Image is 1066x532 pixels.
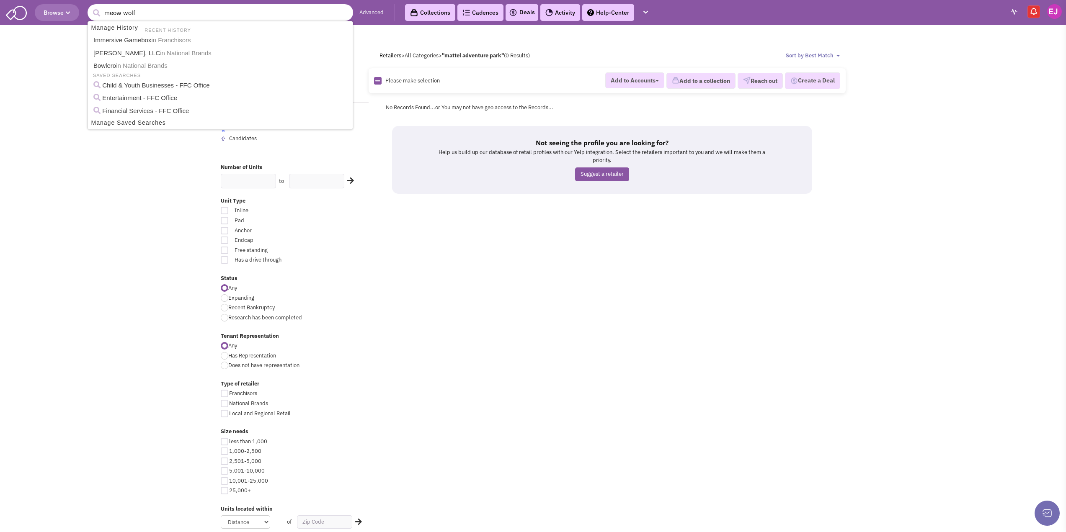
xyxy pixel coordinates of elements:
[405,52,530,59] span: All Categories (0 Results)
[605,72,664,88] button: Add to Accounts
[279,177,284,185] label: to
[89,22,140,33] a: Manage History
[229,467,265,474] span: 5,001-10,000
[229,236,322,244] span: Endcap
[229,410,291,417] span: Local and Regional Retail
[229,477,268,484] span: 10,001-25,000
[545,9,553,16] img: Activity.png
[229,390,257,397] span: Franchisors
[229,438,267,445] span: less than 1,000
[151,36,191,44] span: in Franchisors
[385,77,440,84] span: Please make selection
[434,139,770,147] h5: Not seeing the profile you are looking for?
[89,117,352,129] a: Manage Saved Searches
[6,4,27,20] img: SmartAdmin
[434,149,770,164] p: Help us build up our database of retail profiles with our Yelp integration. Select the retailers ...
[509,8,517,18] img: icon-deals.svg
[35,4,79,21] button: Browse
[350,517,363,527] div: Search Nearby
[221,505,369,513] label: Units located within
[228,304,275,311] span: Recent Bankruptcy
[160,49,212,57] span: in National Brands
[410,9,418,17] img: icon-collection-lavender-black.svg
[229,457,261,465] span: 2,501-5,000
[221,275,369,283] label: Status
[91,47,351,59] a: [PERSON_NAME], LLCin National Brands
[587,9,594,16] img: help.png
[91,80,351,92] a: Child & Youth Businesses - FFC Office
[442,52,504,59] b: "mattel adventure park"
[229,247,322,254] span: Free standing
[116,62,168,69] span: in National Brands
[221,136,226,141] img: locallyfamous-upvote.png
[401,52,405,59] span: >
[582,4,634,21] a: Help-Center
[91,34,351,46] a: Immersive Gameboxin Franchisors
[439,52,442,59] span: >
[509,8,535,18] a: Deals
[297,515,352,529] input: Zip Code
[44,9,70,16] span: Browse
[386,104,553,111] span: No Records Found...or You may not have geo access to the Records...
[540,4,580,21] a: Activity
[228,342,237,349] span: Any
[342,175,355,186] div: Search Nearby
[229,217,322,225] span: Pad
[91,60,351,72] a: Bowleroin National Brands
[462,10,470,15] img: Cadences_logo.png
[229,400,268,407] span: National Brands
[228,314,302,321] span: Research has been completed
[221,428,369,436] label: Size needs
[457,4,503,21] a: Cadences
[91,92,351,104] a: Entertainment - FFC Office
[743,77,751,84] img: VectorPaper_Plane.png
[91,105,351,117] a: Financial Services - FFC Office
[287,518,292,525] span: of
[221,380,369,388] label: Type of retailer
[229,207,322,215] span: Inline
[405,4,455,21] a: Collections
[228,284,237,291] span: Any
[1047,4,1062,19] img: Erin Jarquin
[229,447,261,455] span: 1,000-2,500
[666,73,736,89] button: Add to a collection
[785,72,840,89] button: Create a Deal
[228,294,254,301] span: Expanding
[790,76,798,85] img: Deal-Dollar.png
[229,487,251,494] span: 25,000+
[575,167,629,181] a: Suggest a retailer
[379,52,401,59] a: Retailers
[221,332,369,340] label: Tenant Representation
[140,25,193,34] li: RECENT HISTORY
[374,77,382,85] img: Rectangle.png
[738,73,783,89] button: Reach out
[228,362,299,369] span: Does not have representation
[229,256,322,264] span: Has a drive through
[672,77,679,84] img: icon-collection-lavender.png
[221,197,369,205] label: Unit Type
[229,135,257,142] span: Candidates
[359,9,384,17] a: Advanced
[228,352,276,359] span: Has Representation
[88,4,353,21] input: Search
[229,227,322,235] span: Anchor
[221,164,369,172] label: Number of Units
